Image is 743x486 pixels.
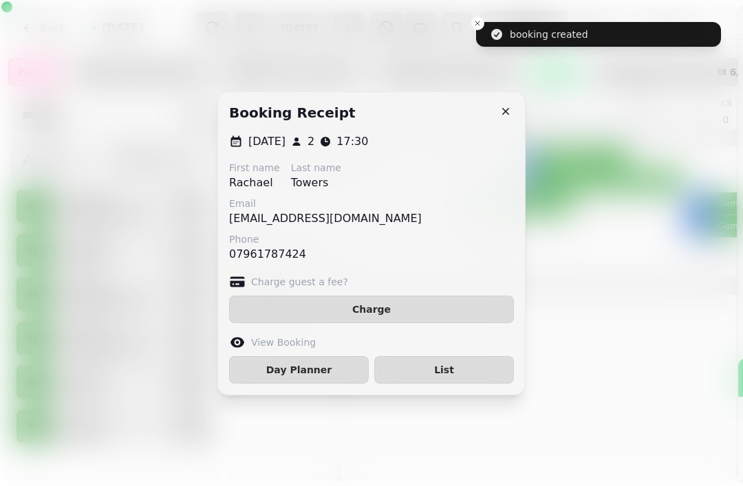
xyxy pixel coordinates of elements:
[386,365,502,375] span: List
[229,356,369,384] button: Day Planner
[229,232,306,246] label: Phone
[251,335,316,349] label: View Booking
[251,275,348,289] label: Charge guest a fee?
[241,305,502,314] span: Charge
[308,133,314,150] p: 2
[229,246,306,263] p: 07961787424
[229,103,356,122] h2: Booking receipt
[229,197,422,210] label: Email
[291,161,341,175] label: Last name
[229,161,280,175] label: First name
[229,296,514,323] button: Charge
[291,175,341,191] p: Towers
[248,133,286,150] p: [DATE]
[241,365,357,375] span: Day Planner
[336,133,368,150] p: 17:30
[229,175,280,191] p: Rachael
[374,356,514,384] button: List
[229,210,422,227] p: [EMAIL_ADDRESS][DOMAIN_NAME]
